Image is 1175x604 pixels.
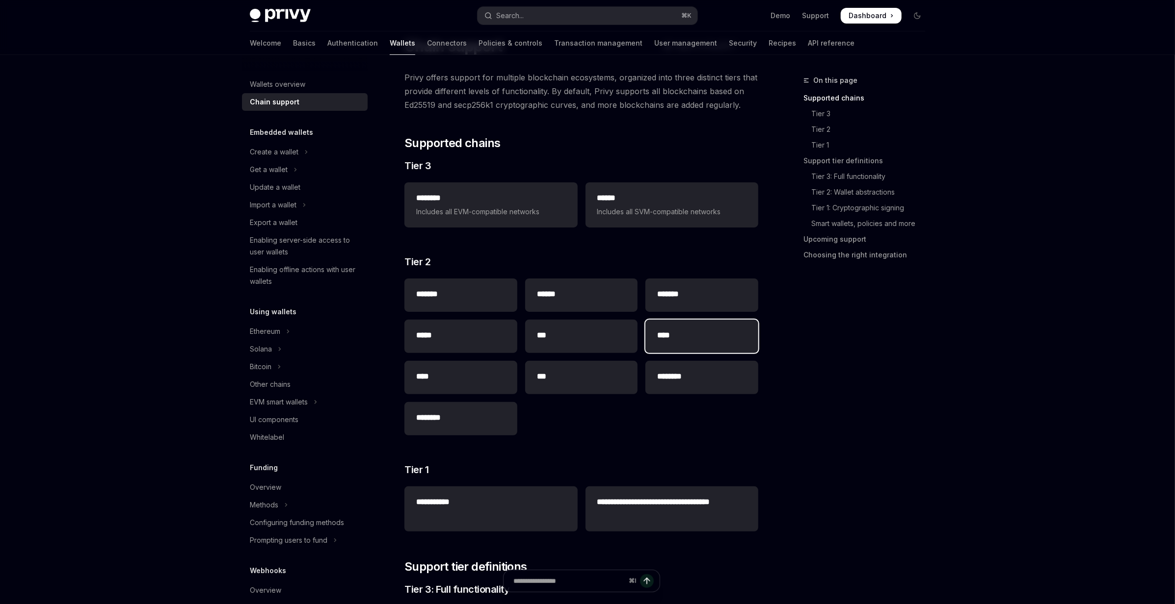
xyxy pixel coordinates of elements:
[803,169,933,184] a: Tier 3: Full functionality
[803,200,933,216] a: Tier 1: Cryptographic signing
[478,7,697,25] button: Open search
[250,78,305,90] div: Wallets overview
[404,255,430,269] span: Tier 2
[242,323,368,340] button: Toggle Ethereum section
[404,559,527,575] span: Support tier definitions
[909,8,925,24] button: Toggle dark mode
[250,326,280,337] div: Ethereum
[242,214,368,231] a: Export a wallet
[242,161,368,178] button: Toggle Get a wallet section
[250,517,344,528] div: Configuring funding methods
[390,31,415,55] a: Wallets
[250,164,288,176] div: Get a wallet
[250,217,297,228] div: Export a wallet
[681,12,692,20] span: ⌘ K
[803,153,933,169] a: Support tier definitions
[803,137,933,153] a: Tier 1
[250,584,281,596] div: Overview
[242,358,368,376] button: Toggle Bitcoin section
[803,231,933,247] a: Upcoming support
[250,565,286,577] h5: Webhooks
[242,143,368,161] button: Toggle Create a wallet section
[242,531,368,549] button: Toggle Prompting users to fund section
[803,184,933,200] a: Tier 2: Wallet abstractions
[427,31,467,55] a: Connectors
[803,90,933,106] a: Supported chains
[250,481,281,493] div: Overview
[242,93,368,111] a: Chain support
[250,343,272,355] div: Solana
[242,75,368,93] a: Wallets overview
[416,206,565,218] span: Includes all EVM-compatible networks
[250,31,281,55] a: Welcome
[293,31,316,55] a: Basics
[729,31,757,55] a: Security
[597,206,747,218] span: Includes all SVM-compatible networks
[802,11,829,21] a: Support
[479,31,542,55] a: Policies & controls
[803,216,933,231] a: Smart wallets, policies and more
[250,9,311,23] img: dark logo
[250,234,362,258] div: Enabling server-side access to user wallets
[250,378,291,390] div: Other chains
[250,414,298,426] div: UI components
[250,306,296,318] h5: Using wallets
[250,264,362,287] div: Enabling offline actions with user wallets
[250,534,327,546] div: Prompting users to fund
[242,496,368,514] button: Toggle Methods section
[771,11,790,21] a: Demo
[242,581,368,599] a: Overview
[250,96,299,108] div: Chain support
[250,199,296,211] div: Import a wallet
[404,135,500,151] span: Supported chains
[404,463,428,477] span: Tier 1
[327,31,378,55] a: Authentication
[242,478,368,496] a: Overview
[803,122,933,137] a: Tier 2
[242,231,368,261] a: Enabling server-side access to user wallets
[803,247,933,263] a: Choosing the right integration
[513,570,625,592] input: Ask a question...
[250,396,308,408] div: EVM smart wallets
[250,462,278,474] h5: Funding
[242,514,368,531] a: Configuring funding methods
[404,182,577,227] a: **** ***Includes all EVM-compatible networks
[242,393,368,411] button: Toggle EVM smart wallets section
[813,75,857,86] span: On this page
[554,31,642,55] a: Transaction management
[808,31,855,55] a: API reference
[242,196,368,214] button: Toggle Import a wallet section
[640,574,654,588] button: Send message
[242,411,368,428] a: UI components
[242,261,368,290] a: Enabling offline actions with user wallets
[250,499,278,511] div: Methods
[654,31,717,55] a: User management
[242,340,368,358] button: Toggle Solana section
[404,71,758,112] span: Privy offers support for multiple blockchain ecosystems, organized into three distinct tiers that...
[496,10,524,22] div: Search...
[242,428,368,446] a: Whitelabel
[250,181,300,193] div: Update a wallet
[849,11,886,21] span: Dashboard
[586,182,758,227] a: **** *Includes all SVM-compatible networks
[250,361,271,373] div: Bitcoin
[242,178,368,196] a: Update a wallet
[250,146,298,158] div: Create a wallet
[841,8,902,24] a: Dashboard
[769,31,796,55] a: Recipes
[242,376,368,393] a: Other chains
[803,106,933,122] a: Tier 3
[250,431,284,443] div: Whitelabel
[404,159,431,173] span: Tier 3
[250,126,313,138] h5: Embedded wallets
